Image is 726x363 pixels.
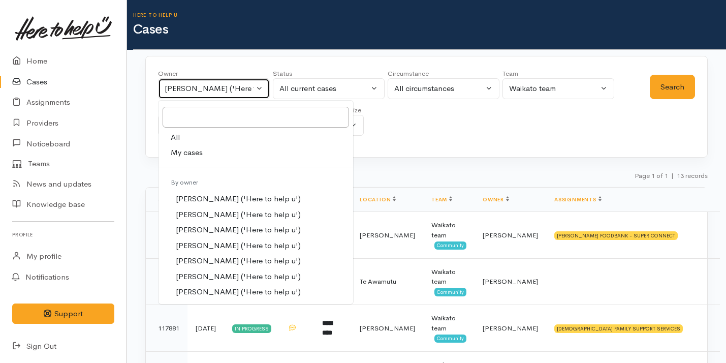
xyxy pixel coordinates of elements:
div: [PERSON_NAME] ('Here to help u') [165,83,254,95]
h6: Here to help u [133,12,726,18]
button: All circumstances [388,78,499,99]
th: # [146,188,187,212]
div: Waikato team [431,313,466,333]
span: Community [434,241,466,250]
div: All circumstances [394,83,484,95]
span: [PERSON_NAME] ('Here to help u') [176,271,301,283]
span: [PERSON_NAME] ('Here to help u') [176,224,301,236]
span: [PERSON_NAME] ('Here to help u') [176,209,301,221]
div: All current cases [279,83,369,95]
span: Te Awamutu [360,277,396,286]
button: Support [12,304,114,324]
span: [PERSON_NAME] ('Here to help u') [176,286,301,298]
div: [DEMOGRAPHIC_DATA] FAMILY SUPPORT SERVICES [554,324,683,332]
span: [PERSON_NAME] ('Here to help u') [176,193,301,205]
span: My cases [171,147,203,159]
span: [PERSON_NAME] [360,231,415,239]
td: 117882 [146,258,187,305]
span: [PERSON_NAME] ('Here to help u') [176,240,301,252]
button: Katarina Daly ('Here to help u') [158,78,270,99]
span: Community [434,288,466,296]
h6: Profile [12,228,114,241]
a: Location [360,196,396,203]
div: In progress [232,324,271,332]
div: Waikato team [509,83,598,95]
button: All current cases [273,78,385,99]
a: Team [431,196,452,203]
span: [PERSON_NAME] [483,231,538,239]
span: [PERSON_NAME] ('Here to help u') [176,255,301,267]
div: Team [502,69,614,79]
div: Status [273,69,385,79]
h1: Cases [133,22,726,37]
span: All [171,132,180,143]
a: Assignments [554,196,602,203]
span: Community [434,335,466,343]
input: Search [163,107,349,128]
button: Search [650,75,695,100]
div: [PERSON_NAME] FOODBANK - SUPER CONNECT [554,231,678,239]
td: [DATE] [187,305,224,352]
div: Owner [158,69,270,79]
a: Owner [483,196,509,203]
span: | [671,171,674,180]
td: 117881 [146,305,187,352]
div: Circumstance [388,69,499,79]
button: Waikato team [502,78,614,99]
span: [PERSON_NAME] [483,324,538,332]
span: [PERSON_NAME] [360,324,415,332]
small: Page 1 of 1 13 records [635,171,708,180]
td: 117885 [146,212,187,259]
div: Waikato team [431,267,466,287]
div: Waikato team [431,220,466,240]
span: By owner [171,178,198,187]
span: [PERSON_NAME] [483,277,538,286]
